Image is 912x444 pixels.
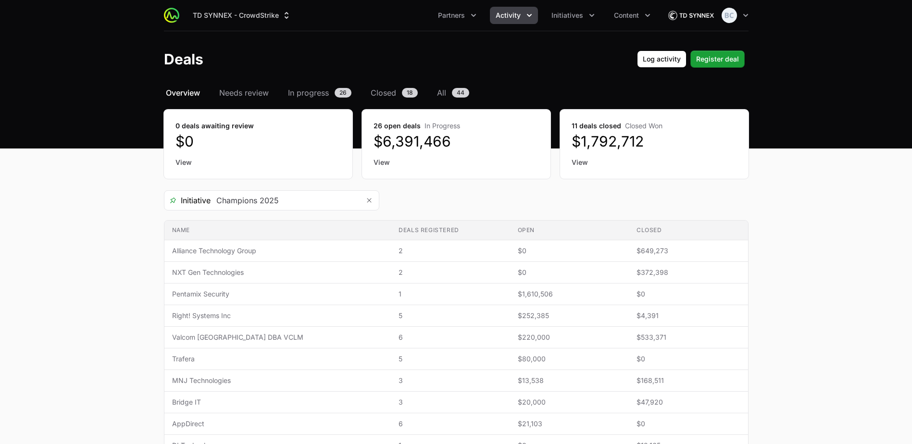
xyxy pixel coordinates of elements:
[371,87,396,99] span: Closed
[452,88,469,98] span: 44
[629,221,748,240] th: Closed
[399,268,502,277] span: 2
[518,419,621,429] span: $21,103
[437,87,446,99] span: All
[490,7,538,24] button: Activity
[187,7,297,24] div: Supplier switch menu
[432,7,482,24] button: Partners
[518,333,621,342] span: $220,000
[432,7,482,24] div: Partners menu
[637,289,740,299] span: $0
[637,376,740,385] span: $168,511
[399,376,502,385] span: 3
[179,7,656,24] div: Main navigation
[518,289,621,299] span: $1,610,506
[172,354,384,364] span: Trafera
[172,268,384,277] span: NXT Gen Technologies
[374,133,539,150] dd: $6,391,466
[637,419,740,429] span: $0
[572,158,737,167] a: View
[490,7,538,24] div: Activity menu
[643,53,681,65] span: Log activity
[164,87,202,99] a: Overview
[399,354,502,364] span: 5
[546,7,600,24] div: Initiatives menu
[399,246,502,256] span: 2
[172,376,384,385] span: MNJ Technologies
[172,333,384,342] span: Valcom [GEOGRAPHIC_DATA] DBA VCLM
[172,311,384,321] span: Right! Systems Inc
[438,11,465,20] span: Partners
[399,289,502,299] span: 1
[722,8,737,23] img: Bethany Crossley
[637,50,687,68] button: Log activity
[175,158,341,167] a: View
[335,88,351,98] span: 26
[551,11,583,20] span: Initiatives
[510,221,629,240] th: Open
[399,333,502,342] span: 6
[360,191,379,210] button: Remove
[217,87,271,99] a: Needs review
[518,376,621,385] span: $13,538
[399,311,502,321] span: 5
[172,397,384,407] span: Bridge IT
[637,311,740,321] span: $4,391
[399,397,502,407] span: 3
[374,121,539,131] dt: 26 open deals
[637,246,740,256] span: $649,273
[391,221,510,240] th: Deals registered
[614,11,639,20] span: Content
[175,133,341,150] dd: $0
[496,11,521,20] span: Activity
[637,268,740,277] span: $372,398
[435,87,471,99] a: All44
[546,7,600,24] button: Initiatives
[164,8,179,23] img: ActivitySource
[690,50,745,68] button: Register deal
[219,87,269,99] span: Needs review
[608,7,656,24] button: Content
[696,53,739,65] span: Register deal
[369,87,420,99] a: Closed18
[425,122,460,130] span: In Progress
[668,6,714,25] img: TD SYNNEX
[164,50,203,68] h1: Deals
[518,246,621,256] span: $0
[402,88,418,98] span: 18
[164,221,391,240] th: Name
[399,419,502,429] span: 6
[164,195,211,206] span: Initiative
[211,191,360,210] input: Search initiatives
[172,289,384,299] span: Pentamix Security
[172,419,384,429] span: AppDirect
[518,397,621,407] span: $20,000
[175,121,341,131] dt: 0 deals awaiting review
[374,158,539,167] a: View
[172,246,384,256] span: Alliance Technology Group
[187,7,297,24] button: TD SYNNEX - CrowdStrike
[637,50,745,68] div: Primary actions
[608,7,656,24] div: Content menu
[572,121,737,131] dt: 11 deals closed
[637,354,740,364] span: $0
[518,311,621,321] span: $252,385
[518,268,621,277] span: $0
[166,87,200,99] span: Overview
[637,333,740,342] span: $533,371
[625,122,662,130] span: Closed Won
[164,87,749,99] nav: Deals navigation
[572,133,737,150] dd: $1,792,712
[637,397,740,407] span: $47,920
[518,354,621,364] span: $80,000
[288,87,329,99] span: In progress
[286,87,353,99] a: In progress26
